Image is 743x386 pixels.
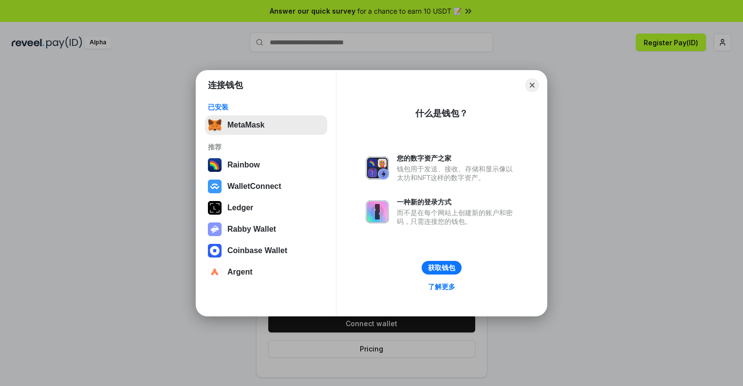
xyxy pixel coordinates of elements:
button: 获取钱包 [422,261,462,275]
button: Close [525,78,539,92]
div: 而不是在每个网站上创建新的账户和密码，只需连接您的钱包。 [397,208,518,226]
div: 已安装 [208,103,324,111]
img: svg+xml,%3Csvg%20fill%3D%22none%22%20height%3D%2233%22%20viewBox%3D%220%200%2035%2033%22%20width%... [208,118,222,132]
a: 了解更多 [422,280,461,293]
button: Ledger [205,198,327,218]
div: Coinbase Wallet [227,246,287,255]
img: svg+xml,%3Csvg%20xmlns%3D%22http%3A%2F%2Fwww.w3.org%2F2000%2Fsvg%22%20fill%3D%22none%22%20viewBox... [366,200,389,223]
img: svg+xml,%3Csvg%20width%3D%22120%22%20height%3D%22120%22%20viewBox%3D%220%200%20120%20120%22%20fil... [208,158,222,172]
img: svg+xml,%3Csvg%20width%3D%2228%22%20height%3D%2228%22%20viewBox%3D%220%200%2028%2028%22%20fill%3D... [208,265,222,279]
img: svg+xml,%3Csvg%20width%3D%2228%22%20height%3D%2228%22%20viewBox%3D%220%200%2028%2028%22%20fill%3D... [208,244,222,257]
div: WalletConnect [227,182,281,191]
div: Ledger [227,203,253,212]
div: 钱包用于发送、接收、存储和显示像以太坊和NFT这样的数字资产。 [397,165,518,182]
button: WalletConnect [205,177,327,196]
div: MetaMask [227,121,264,129]
div: 获取钱包 [428,263,455,272]
button: MetaMask [205,115,327,135]
div: 推荐 [208,143,324,151]
div: Rainbow [227,161,260,169]
button: Argent [205,262,327,282]
img: svg+xml,%3Csvg%20xmlns%3D%22http%3A%2F%2Fwww.w3.org%2F2000%2Fsvg%22%20fill%3D%22none%22%20viewBox... [366,156,389,180]
h1: 连接钱包 [208,79,243,91]
img: svg+xml,%3Csvg%20xmlns%3D%22http%3A%2F%2Fwww.w3.org%2F2000%2Fsvg%22%20fill%3D%22none%22%20viewBox... [208,222,222,236]
div: 一种新的登录方式 [397,198,518,206]
img: svg+xml,%3Csvg%20xmlns%3D%22http%3A%2F%2Fwww.w3.org%2F2000%2Fsvg%22%20width%3D%2228%22%20height%3... [208,201,222,215]
button: Rainbow [205,155,327,175]
div: 什么是钱包？ [415,108,468,119]
div: 您的数字资产之家 [397,154,518,163]
div: Argent [227,268,253,276]
button: Coinbase Wallet [205,241,327,260]
img: svg+xml,%3Csvg%20width%3D%2228%22%20height%3D%2228%22%20viewBox%3D%220%200%2028%2028%22%20fill%3D... [208,180,222,193]
button: Rabby Wallet [205,220,327,239]
div: 了解更多 [428,282,455,291]
div: Rabby Wallet [227,225,276,234]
